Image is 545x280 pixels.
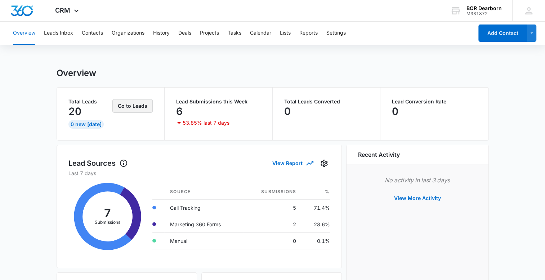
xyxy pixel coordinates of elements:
h6: Recent Activity [358,150,400,159]
p: Total Leads Converted [284,99,369,104]
td: Manual [164,232,243,249]
button: View Report [272,157,313,169]
p: Lead Submissions this Week [176,99,261,104]
th: Source [164,184,243,200]
p: 0 [284,106,291,117]
p: Last 7 days [68,169,330,177]
button: Tasks [228,22,241,45]
p: Total Leads [68,99,111,104]
button: Deals [178,22,191,45]
button: Add Contact [478,25,527,42]
button: Projects [200,22,219,45]
td: 0.1% [302,232,330,249]
p: 20 [68,106,81,117]
h1: Lead Sources [68,158,128,169]
th: Submissions [243,184,302,200]
td: Marketing 360 Forms [164,216,243,232]
td: 71.4% [302,199,330,216]
div: account id [466,11,502,16]
td: 5 [243,199,302,216]
button: Reports [299,22,318,45]
button: Settings [318,157,330,169]
p: 6 [176,106,183,117]
td: 0 [243,232,302,249]
button: Lists [280,22,291,45]
h1: Overview [57,68,96,79]
button: Settings [326,22,346,45]
span: CRM [55,6,70,14]
td: 2 [243,216,302,232]
td: Call Tracking [164,199,243,216]
button: History [153,22,170,45]
button: Overview [13,22,35,45]
button: Organizations [112,22,144,45]
button: Go to Leads [112,99,153,113]
p: Lead Conversion Rate [392,99,477,104]
div: 0 New [DATE] [68,120,104,129]
td: 28.6% [302,216,330,232]
p: No activity in last 3 days [358,176,477,185]
button: Contacts [82,22,103,45]
button: View More Activity [387,190,448,207]
th: % [302,184,330,200]
div: account name [466,5,502,11]
button: Leads Inbox [44,22,73,45]
a: Go to Leads [112,103,153,109]
p: 0 [392,106,398,117]
p: 53.85% last 7 days [183,120,229,125]
button: Calendar [250,22,271,45]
